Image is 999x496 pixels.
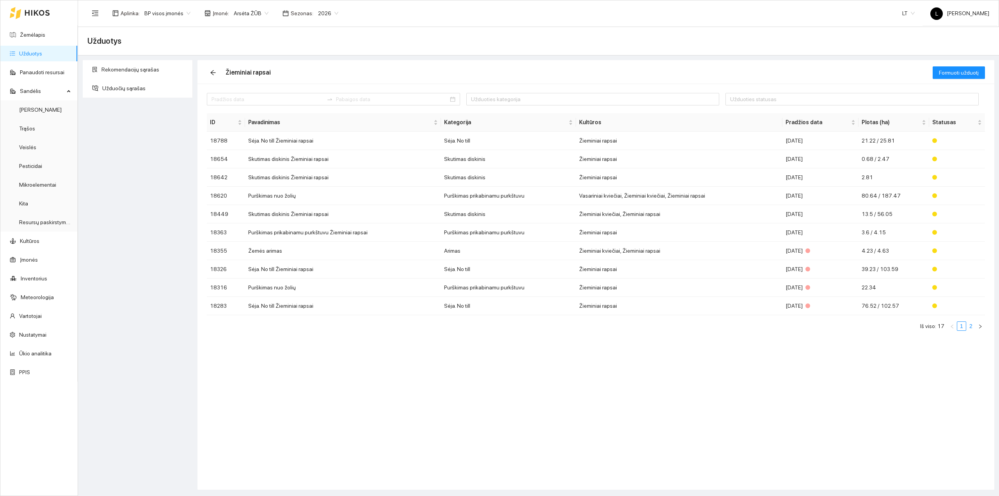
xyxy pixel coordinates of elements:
td: Sėja. No till Žieminiai rapsai [245,297,441,315]
a: Pesticidai [19,163,42,169]
span: menu-fold [92,10,99,17]
span: 13.5 / 56.05 [862,211,892,217]
a: Nustatymai [19,332,46,338]
th: this column's title is Statusas,this column is sortable [929,113,985,132]
td: Sėja. No till Žieminiai rapsai [245,260,441,278]
span: left [950,324,955,329]
td: Žieminiai rapsai [576,297,782,315]
span: right [978,324,983,329]
a: PPIS [19,369,30,375]
th: this column's title is ID,this column is sortable [207,113,245,132]
span: Rekomendacijų sąrašas [101,62,187,77]
td: Žieminiai rapsai [576,132,782,150]
a: Užduotys [19,50,42,57]
td: Arimas [441,242,576,260]
span: Statusas [932,118,976,127]
span: ID [210,118,236,127]
span: Įmonė : [213,9,229,18]
div: [DATE] [786,283,855,292]
td: Purškimas prikabinamu purkštuvu [441,223,576,242]
td: Skutimas diskinis [441,205,576,223]
span: Formuoti užduotį [939,68,979,77]
span: Kategorija [444,118,567,127]
button: menu-fold [87,5,103,21]
button: right [976,321,985,331]
button: Formuoti užduotį [933,66,985,79]
span: Plotas (ha) [862,118,920,127]
div: [DATE] [786,228,855,237]
td: Purškimas prikabinamu purkštuvu [441,187,576,205]
td: Žemės arimas [245,242,441,260]
td: Skutimas diskinis Žieminiai rapsai [245,168,441,187]
span: 3.6 / 4.15 [862,229,886,236]
a: 1 [957,322,966,330]
div: [DATE] [786,210,855,218]
span: 80.64 / 187.47 [862,193,901,199]
div: [DATE] [786,246,855,255]
span: Pavadinimas [248,118,432,127]
td: 18788 [207,132,245,150]
td: 2.81 [859,168,929,187]
td: Skutimas diskinis Žieminiai rapsai [245,150,441,168]
td: Sėja. No till [441,297,576,315]
td: 18355 [207,242,245,260]
td: Žieminiai rapsai [576,150,782,168]
td: Skutimas diskinis [441,168,576,187]
td: 18620 [207,187,245,205]
span: shop [204,10,211,16]
th: this column's title is Kategorija,this column is sortable [441,113,576,132]
a: Kita [19,200,28,207]
span: solution [92,67,98,72]
span: calendar [283,10,289,16]
td: Purškimas prikabinamu purkštuvu Žieminiai rapsai [245,223,441,242]
div: [DATE] [786,155,855,163]
td: Sėja. No till [441,260,576,278]
td: Vasariniai kviečiai, Žieminiai kviečiai, Žieminiai rapsai [576,187,782,205]
td: Žieminiai kviečiai, Žieminiai rapsai [576,205,782,223]
a: Įmonės [20,257,38,263]
span: 0.68 / 2.47 [862,156,889,162]
a: Mikroelementai [19,182,56,188]
div: [DATE] [786,136,855,145]
td: Žieminiai rapsai [576,168,782,187]
span: Pradžios data [786,118,850,127]
td: 18449 [207,205,245,223]
span: Sandėlis [20,83,64,99]
li: 2 [966,321,976,331]
input: Pradžios data [212,95,324,103]
span: layout [112,10,119,16]
th: this column's title is Plotas (ha),this column is sortable [859,113,929,132]
li: Atgal [947,321,957,331]
span: 2026 [318,7,338,19]
a: 2 [967,322,975,330]
button: arrow-left [207,66,219,79]
div: [DATE] [786,173,855,182]
a: Vartotojai [19,313,42,319]
td: Skutimas diskinis [441,150,576,168]
td: 18363 [207,223,245,242]
span: 39.23 / 103.59 [862,266,898,272]
a: Veislės [19,144,36,150]
td: 18326 [207,260,245,278]
td: Žieminiai rapsai [576,223,782,242]
a: Žemėlapis [20,32,45,38]
td: Žieminiai rapsai [576,278,782,297]
td: Purškimas prikabinamu purkštuvu [441,278,576,297]
td: Žieminiai kviečiai, Žieminiai rapsai [576,242,782,260]
td: Skutimas diskinis Žieminiai rapsai [245,205,441,223]
li: 1 [957,321,966,331]
td: 18642 [207,168,245,187]
button: left [947,321,957,331]
span: BP visos įmonės [144,7,190,19]
a: Panaudoti resursai [20,69,64,75]
span: [PERSON_NAME] [930,10,989,16]
a: Kultūros [20,238,39,244]
a: Inventorius [21,275,47,282]
th: this column's title is Pradžios data,this column is sortable [782,113,859,132]
div: [DATE] [786,265,855,273]
a: Ūkio analitika [19,350,52,357]
a: Resursų paskirstymas [19,219,72,225]
div: [DATE] [786,191,855,200]
td: Sėja. No till [441,132,576,150]
span: Arsėta ŽŪB [234,7,268,19]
